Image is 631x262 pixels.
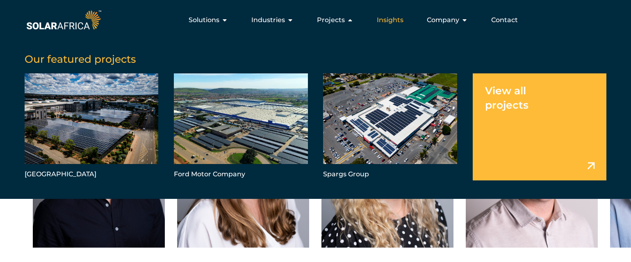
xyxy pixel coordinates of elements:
[317,15,345,25] span: Projects
[189,15,219,25] span: Solutions
[25,73,158,180] a: [GEOGRAPHIC_DATA]
[377,15,403,25] a: Insights
[25,53,606,65] h5: Our featured projects
[103,12,524,28] div: Menu Toggle
[491,15,518,25] a: Contact
[103,12,524,28] nav: Menu
[473,73,606,180] a: View all projects
[427,15,459,25] span: Company
[251,15,285,25] span: Industries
